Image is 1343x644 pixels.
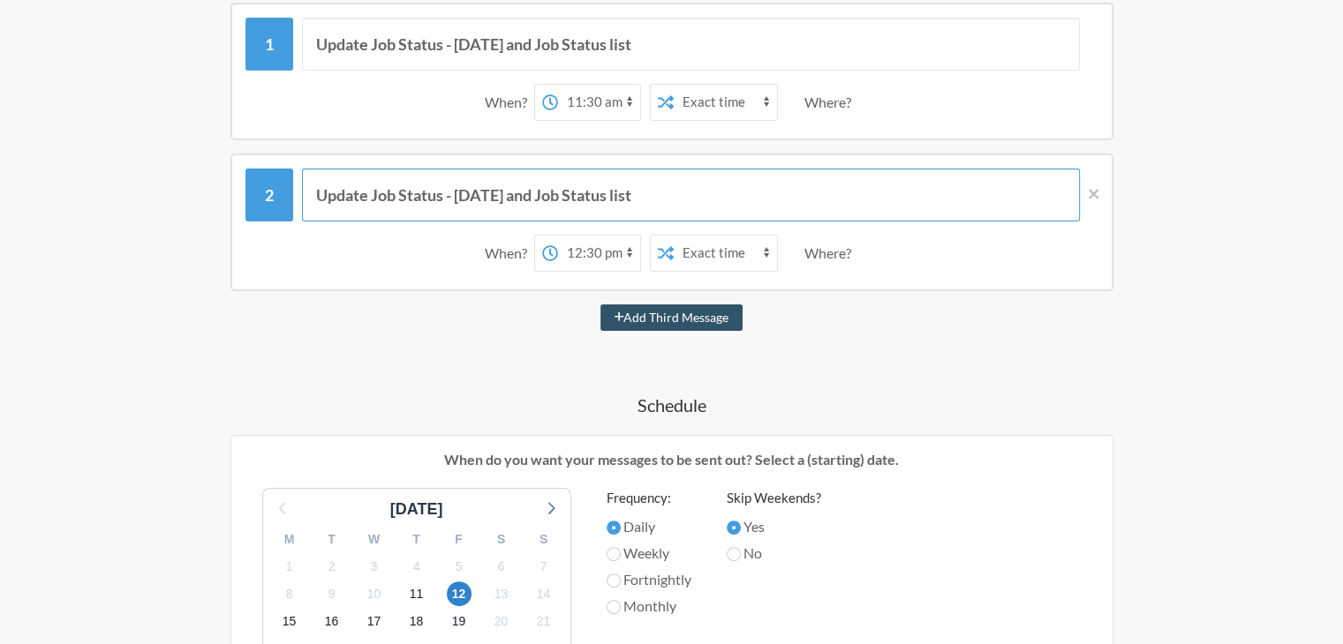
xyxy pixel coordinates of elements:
[396,526,438,553] div: T
[362,610,387,634] span: Friday 17 October 2025
[607,520,621,535] input: Daily
[532,554,556,579] span: Tuesday 7 October 2025
[277,554,302,579] span: Wednesday 1 October 2025
[447,554,472,579] span: Sunday 5 October 2025
[532,581,556,606] span: Tuesday 14 October 2025
[485,84,534,121] div: When?
[489,554,514,579] span: Monday 6 October 2025
[600,304,743,331] button: Add Third Message
[353,526,396,553] div: W
[607,595,691,617] label: Monthly
[489,581,514,606] span: Monday 13 October 2025
[607,516,691,537] label: Daily
[277,610,302,634] span: Wednesday 15 October 2025
[607,573,621,588] input: Fortnightly
[804,84,858,121] div: Where?
[727,516,821,537] label: Yes
[320,581,344,606] span: Thursday 9 October 2025
[532,610,556,634] span: Tuesday 21 October 2025
[727,547,741,561] input: No
[362,581,387,606] span: Friday 10 October 2025
[523,526,565,553] div: S
[268,526,311,553] div: M
[362,554,387,579] span: Friday 3 October 2025
[383,498,450,521] div: [DATE]
[607,547,621,561] input: Weekly
[277,581,302,606] span: Wednesday 8 October 2025
[727,520,741,535] input: Yes
[727,543,821,564] label: No
[320,554,344,579] span: Thursday 2 October 2025
[607,600,621,614] input: Monthly
[245,449,1099,470] p: When do you want your messages to be sent out? Select a (starting) date.
[489,610,514,634] span: Monday 20 October 2025
[607,543,691,564] label: Weekly
[447,610,472,634] span: Sunday 19 October 2025
[302,18,1080,71] input: Message
[302,168,1080,221] input: Message
[160,393,1184,417] h4: Schedule
[607,488,691,508] label: Frequency:
[804,235,858,272] div: Where?
[404,554,429,579] span: Saturday 4 October 2025
[607,569,691,590] label: Fortnightly
[480,526,523,553] div: S
[404,581,429,606] span: Saturday 11 October 2025
[447,581,472,606] span: Sunday 12 October 2025
[485,235,534,272] div: When?
[311,526,353,553] div: T
[404,610,429,634] span: Saturday 18 October 2025
[438,526,480,553] div: F
[727,488,821,508] label: Skip Weekends?
[320,610,344,634] span: Thursday 16 October 2025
